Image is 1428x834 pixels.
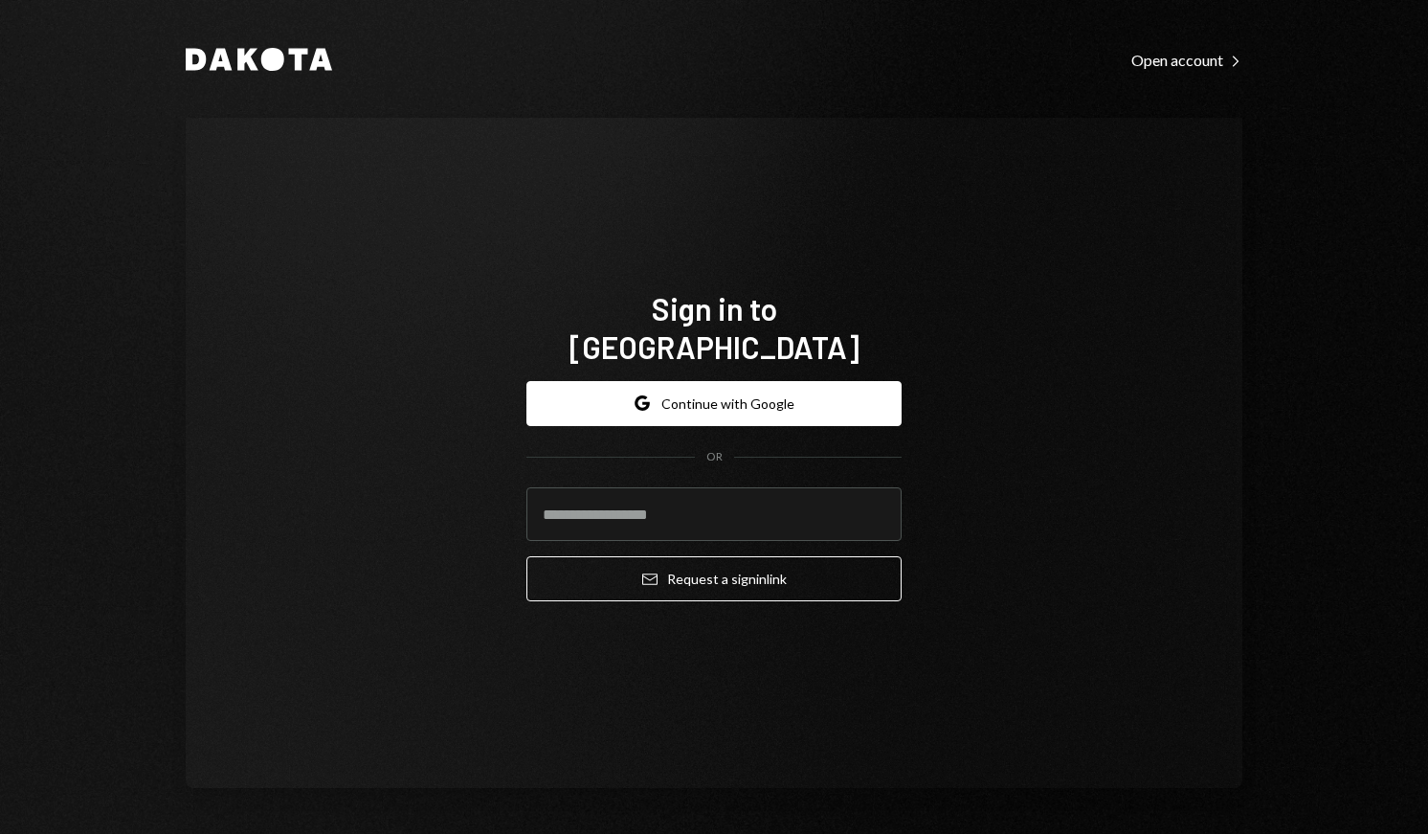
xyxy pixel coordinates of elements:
div: Open account [1131,51,1242,70]
button: Continue with Google [526,381,902,426]
h1: Sign in to [GEOGRAPHIC_DATA] [526,289,902,366]
a: Open account [1131,49,1242,70]
div: OR [706,449,723,465]
button: Request a signinlink [526,556,902,601]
